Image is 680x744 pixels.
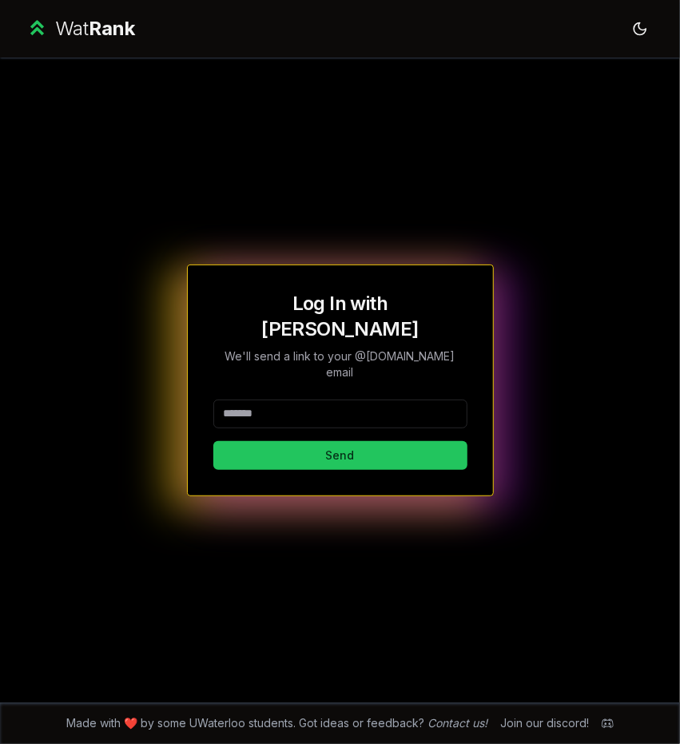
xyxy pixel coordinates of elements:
[427,716,487,730] a: Contact us!
[500,715,589,731] div: Join our discord!
[66,715,487,731] span: Made with ❤️ by some UWaterloo students. Got ideas or feedback?
[89,17,135,40] span: Rank
[55,16,135,42] div: Wat
[213,348,467,380] p: We'll send a link to your @[DOMAIN_NAME] email
[213,441,467,470] button: Send
[213,291,467,342] h1: Log In with [PERSON_NAME]
[26,16,135,42] a: WatRank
